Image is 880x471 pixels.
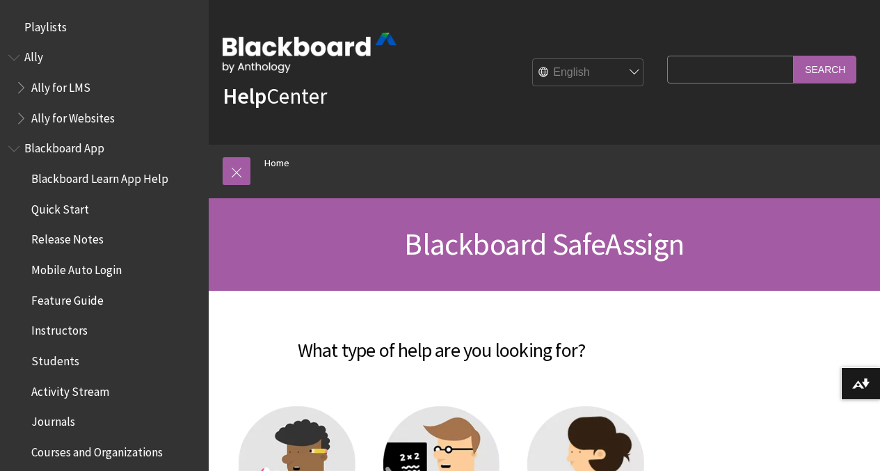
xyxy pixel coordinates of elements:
span: Blackboard Learn App Help [31,167,168,186]
a: Home [264,154,289,172]
span: Activity Stream [31,380,109,399]
span: Blackboard App [24,137,104,156]
span: Courses and Organizations [31,440,163,459]
nav: Book outline for Anthology Ally Help [8,46,200,130]
span: Playlists [24,15,67,34]
span: Release Notes [31,228,104,247]
span: Students [31,349,79,368]
span: Mobile Auto Login [31,258,122,277]
nav: Book outline for Playlists [8,15,200,39]
strong: Help [223,82,266,110]
span: Ally [24,46,43,65]
h2: What type of help are you looking for? [223,319,660,365]
img: Blackboard by Anthology [223,33,397,73]
span: Blackboard SafeAssign [404,225,684,263]
span: Ally for LMS [31,76,90,95]
span: Quick Start [31,198,89,216]
input: Search [794,56,856,83]
span: Feature Guide [31,289,104,308]
span: Journals [31,410,75,429]
span: Ally for Websites [31,106,115,125]
select: Site Language Selector [533,59,644,87]
a: HelpCenter [223,82,327,110]
span: Instructors [31,319,88,338]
